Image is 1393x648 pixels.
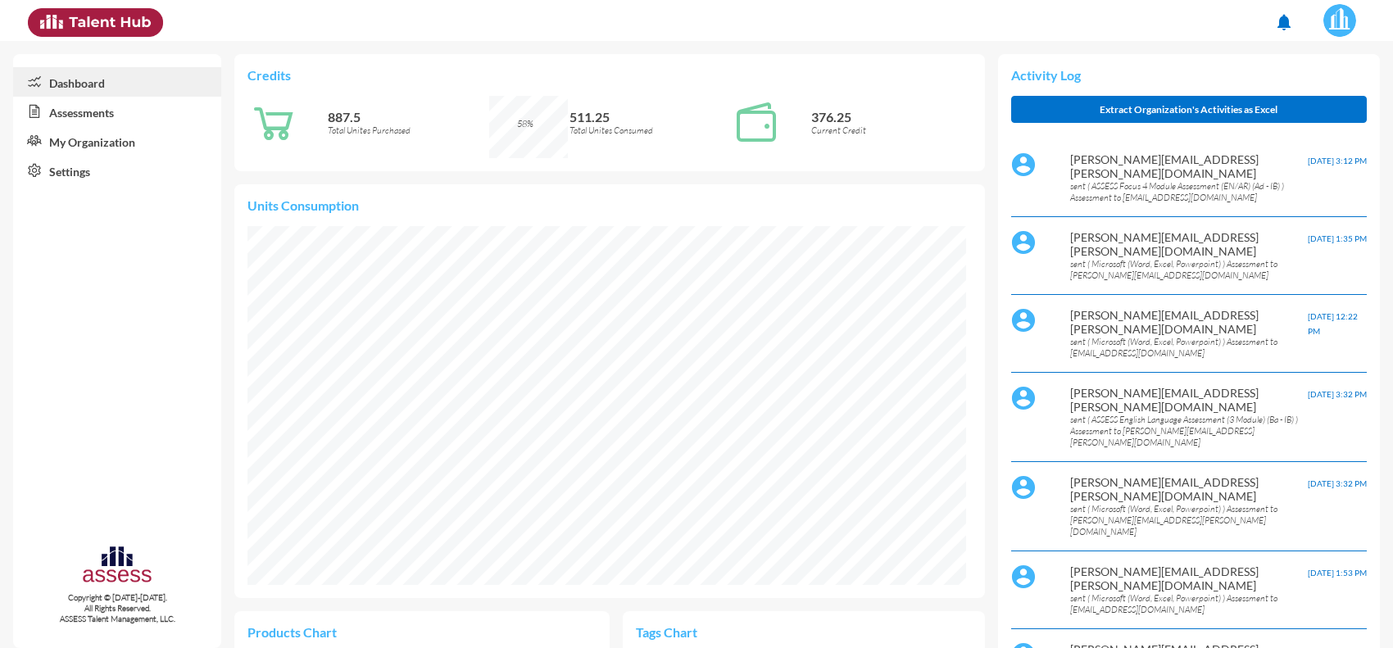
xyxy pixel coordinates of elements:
[1011,230,1036,255] img: default%20profile%20image.svg
[1070,180,1307,203] p: sent ( ASSESS Focus 4 Module Assessment (EN/AR) (Ad - IB) ) Assessment to [EMAIL_ADDRESS][DOMAIN_...
[1011,386,1036,410] img: default%20profile%20image.svg
[811,125,972,136] p: Current Credit
[1070,258,1307,281] p: sent ( Microsoft (Word, Excel, Powerpoint) ) Assessment to [PERSON_NAME][EMAIL_ADDRESS][DOMAIN_NAME]
[1070,386,1307,414] p: [PERSON_NAME][EMAIL_ADDRESS][PERSON_NAME][DOMAIN_NAME]
[13,592,221,624] p: Copyright © [DATE]-[DATE]. All Rights Reserved. ASSESS Talent Management, LLC.
[1011,152,1036,177] img: default%20profile%20image.svg
[517,118,533,129] span: 58%
[1070,564,1307,592] p: [PERSON_NAME][EMAIL_ADDRESS][PERSON_NAME][DOMAIN_NAME]
[81,544,154,589] img: assesscompany-logo.png
[1070,152,1307,180] p: [PERSON_NAME][EMAIL_ADDRESS][PERSON_NAME][DOMAIN_NAME]
[1308,156,1367,165] span: [DATE] 3:12 PM
[1308,311,1358,336] span: [DATE] 12:22 PM
[1274,12,1294,32] mat-icon: notifications
[247,197,972,213] p: Units Consumption
[569,109,730,125] p: 511.25
[636,624,804,640] p: Tags Chart
[13,67,221,97] a: Dashboard
[247,624,422,640] p: Products Chart
[569,125,730,136] p: Total Unites Consumed
[1070,592,1307,615] p: sent ( Microsoft (Word, Excel, Powerpoint) ) Assessment to [EMAIL_ADDRESS][DOMAIN_NAME]
[1070,475,1307,503] p: [PERSON_NAME][EMAIL_ADDRESS][PERSON_NAME][DOMAIN_NAME]
[1308,233,1367,243] span: [DATE] 1:35 PM
[1070,336,1307,359] p: sent ( Microsoft (Word, Excel, Powerpoint) ) Assessment to [EMAIL_ADDRESS][DOMAIN_NAME]
[1011,308,1036,333] img: default%20profile%20image.svg
[1070,414,1307,448] p: sent ( ASSESS English Language Assessment (3 Module) (Ba - IB) ) Assessment to [PERSON_NAME][EMAI...
[1308,478,1367,488] span: [DATE] 3:32 PM
[1070,308,1307,336] p: [PERSON_NAME][EMAIL_ADDRESS][PERSON_NAME][DOMAIN_NAME]
[13,126,221,156] a: My Organization
[1011,564,1036,589] img: default%20profile%20image.svg
[1308,389,1367,399] span: [DATE] 3:32 PM
[1011,96,1367,123] button: Extract Organization's Activities as Excel
[1070,503,1307,537] p: sent ( Microsoft (Word, Excel, Powerpoint) ) Assessment to [PERSON_NAME][EMAIL_ADDRESS][PERSON_NA...
[13,156,221,185] a: Settings
[1308,568,1367,578] span: [DATE] 1:53 PM
[247,67,972,83] p: Credits
[328,109,488,125] p: 887.5
[13,97,221,126] a: Assessments
[1011,475,1036,500] img: default%20profile%20image.svg
[1011,67,1367,83] p: Activity Log
[811,109,972,125] p: 376.25
[1070,230,1307,258] p: [PERSON_NAME][EMAIL_ADDRESS][PERSON_NAME][DOMAIN_NAME]
[328,125,488,136] p: Total Unites Purchased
